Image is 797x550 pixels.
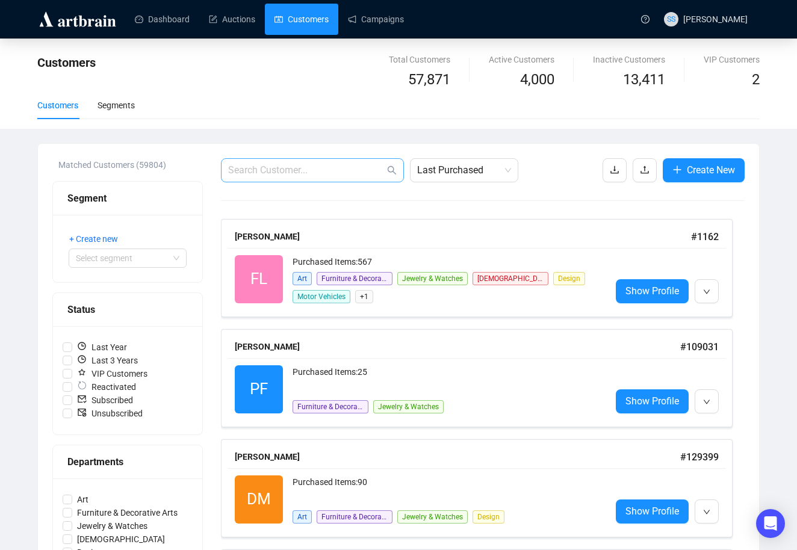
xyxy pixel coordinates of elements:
[67,454,188,469] div: Departments
[221,329,745,427] a: [PERSON_NAME]#109031PFPurchased Items:25Furniture & Decorative ArtsJewelry & WatchesShow Profile
[58,158,203,171] div: Matched Customers (59804)
[683,14,748,24] span: [PERSON_NAME]
[417,159,511,182] span: Last Purchased
[625,283,679,298] span: Show Profile
[317,510,392,524] span: Furniture & Decorative Arts
[72,367,152,380] span: VIP Customers
[274,4,329,35] a: Customers
[387,165,397,175] span: search
[389,53,450,66] div: Total Customers
[520,69,554,91] span: 4,000
[37,99,78,112] div: Customers
[72,354,143,367] span: Last 3 Years
[293,290,350,303] span: Motor Vehicles
[473,272,548,285] span: [DEMOGRAPHIC_DATA]
[691,231,719,243] span: # 1162
[293,510,312,524] span: Art
[98,99,135,112] div: Segments
[756,509,785,538] div: Open Intercom Messenger
[616,499,689,524] a: Show Profile
[703,398,710,406] span: down
[221,439,745,537] a: [PERSON_NAME]#129399DMPurchased Items:90ArtFurniture & Decorative ArtsJewelry & WatchesDesignShow...
[250,267,267,291] span: FL
[616,389,689,413] a: Show Profile
[703,288,710,295] span: down
[72,380,141,394] span: Reactivated
[680,341,719,353] span: # 109031
[72,493,93,506] span: Art
[663,158,745,182] button: Create New
[250,377,268,401] span: PF
[221,219,745,317] a: [PERSON_NAME]#1162FLPurchased Items:567ArtFurniture & Decorative ArtsJewelry & Watches[DEMOGRAPHI...
[640,165,650,175] span: upload
[672,165,682,175] span: plus
[623,69,665,91] span: 13,411
[317,272,392,285] span: Furniture & Decorative Arts
[69,232,118,246] span: + Create new
[408,69,450,91] span: 57,871
[625,394,679,409] span: Show Profile
[616,279,689,303] a: Show Profile
[667,13,675,25] span: SS
[641,15,650,23] span: question-circle
[37,55,96,70] span: Customers
[397,510,468,524] span: Jewelry & Watches
[135,4,190,35] a: Dashboard
[67,302,188,317] div: Status
[72,394,138,407] span: Subscribed
[355,290,373,303] span: + 1
[293,365,601,389] div: Purchased Items: 25
[72,341,132,354] span: Last Year
[610,165,619,175] span: download
[373,400,444,413] span: Jewelry & Watches
[72,519,152,533] span: Jewelry & Watches
[687,162,735,178] span: Create New
[209,4,255,35] a: Auctions
[293,255,601,270] div: Purchased Items: 567
[397,272,468,285] span: Jewelry & Watches
[235,230,691,243] div: [PERSON_NAME]
[593,53,665,66] div: Inactive Customers
[680,451,719,463] span: # 129399
[703,508,710,516] span: down
[704,53,760,66] div: VIP Customers
[293,400,368,413] span: Furniture & Decorative Arts
[72,407,147,420] span: Unsubscribed
[72,533,170,546] span: [DEMOGRAPHIC_DATA]
[293,272,312,285] span: Art
[489,53,554,66] div: Active Customers
[752,71,760,88] span: 2
[553,272,585,285] span: Design
[69,229,128,249] button: + Create new
[247,487,271,511] span: DM
[235,340,680,353] div: [PERSON_NAME]
[228,163,385,178] input: Search Customer...
[625,504,679,519] span: Show Profile
[37,10,118,29] img: logo
[235,450,680,463] div: [PERSON_NAME]
[348,4,404,35] a: Campaigns
[67,191,188,206] div: Segment
[72,506,182,519] span: Furniture & Decorative Arts
[473,510,504,524] span: Design
[293,475,601,499] div: Purchased Items: 90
